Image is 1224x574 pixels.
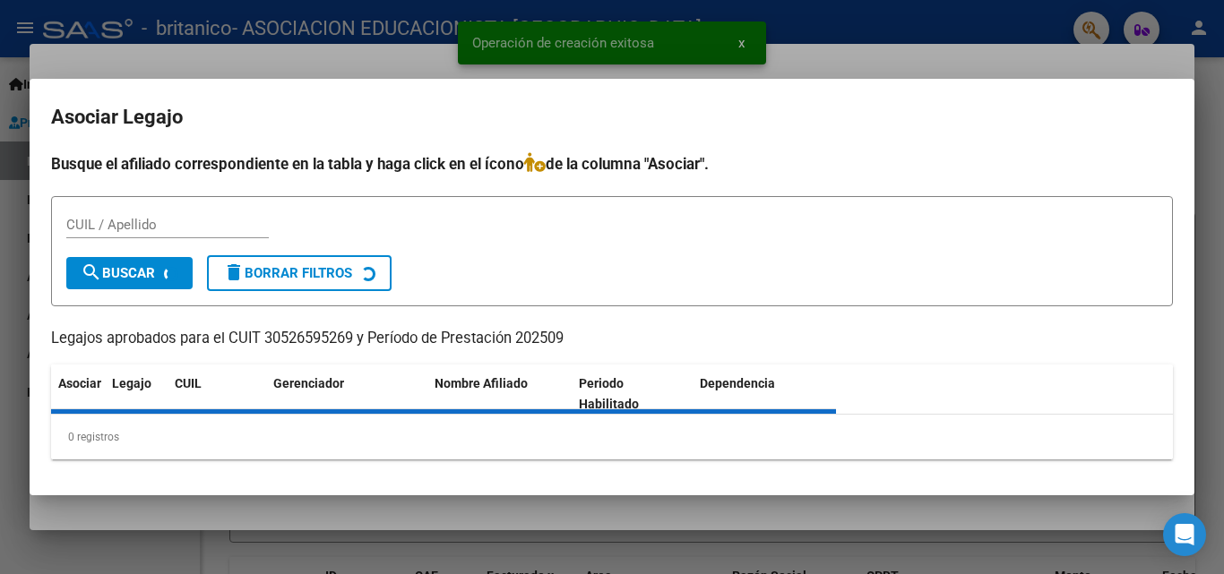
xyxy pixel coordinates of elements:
[105,364,168,424] datatable-header-cell: Legajo
[112,376,151,390] span: Legajo
[51,328,1173,350] p: Legajos aprobados para el CUIT 30526595269 y Período de Prestación 202509
[427,364,572,424] datatable-header-cell: Nombre Afiliado
[51,100,1173,134] h2: Asociar Legajo
[435,376,528,390] span: Nombre Afiliado
[51,364,105,424] datatable-header-cell: Asociar
[51,152,1173,176] h4: Busque el afiliado correspondiente en la tabla y haga click en el ícono de la columna "Asociar".
[207,255,392,291] button: Borrar Filtros
[223,265,352,281] span: Borrar Filtros
[175,376,202,390] span: CUIL
[66,257,193,289] button: Buscar
[273,376,344,390] span: Gerenciador
[572,364,693,424] datatable-header-cell: Periodo Habilitado
[168,364,266,424] datatable-header-cell: CUIL
[700,376,775,390] span: Dependencia
[58,376,101,390] span: Asociar
[579,376,639,411] span: Periodo Habilitado
[223,261,245,283] mat-icon: delete
[266,364,427,424] datatable-header-cell: Gerenciador
[1163,513,1206,556] div: Open Intercom Messenger
[51,415,1173,459] div: 0 registros
[81,261,102,283] mat-icon: search
[81,265,155,281] span: Buscar
[693,364,837,424] datatable-header-cell: Dependencia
